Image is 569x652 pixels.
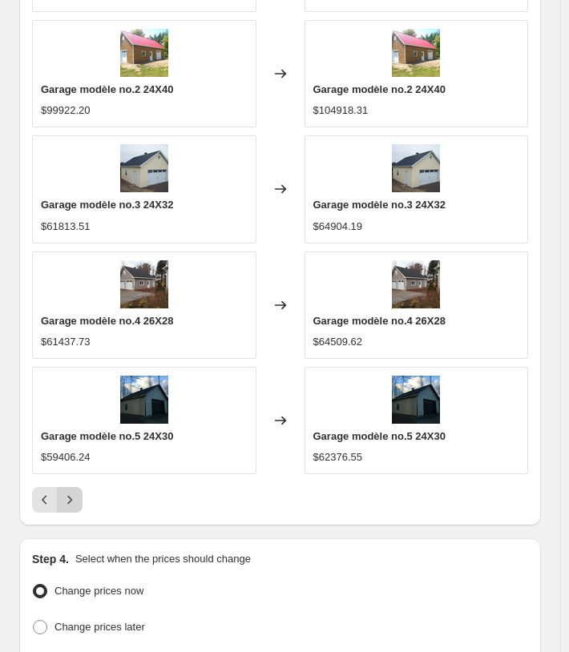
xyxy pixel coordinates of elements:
[313,449,362,465] div: $62376.55
[392,144,440,192] img: Garage_no.3_80x.jpg
[313,430,446,442] span: Garage modèle no.5 24X30
[41,219,90,235] div: $61813.51
[41,334,90,350] div: $61437.73
[313,199,446,211] span: Garage modèle no.3 24X32
[120,144,168,192] img: Garage_no.3_80x.jpg
[313,334,362,350] div: $64509.62
[313,83,446,95] span: Garage modèle no.2 24X40
[41,430,173,442] span: Garage modèle no.5 24X30
[313,103,369,119] div: $104918.31
[313,315,446,327] span: Garage modèle no.4 26X28
[54,621,145,633] span: Change prices later
[75,551,251,567] p: Select when the prices should change
[392,376,440,424] img: Garage_no.5_80x.jpg
[57,487,83,513] button: Next
[313,219,362,235] div: $64904.19
[392,260,440,308] img: Garage_no.4_80x.jpg
[41,199,173,211] span: Garage modèle no.3 24X32
[120,260,168,308] img: Garage_no.4_80x.jpg
[32,487,58,513] button: Previous
[41,103,90,119] div: $99922.20
[120,376,168,424] img: Garage_no.5_80x.jpg
[32,551,69,567] h2: Step 4.
[41,449,90,465] div: $59406.24
[392,29,440,77] img: Garage_no.2_80x.jpg
[41,315,173,327] span: Garage modèle no.4 26X28
[41,83,173,95] span: Garage modèle no.2 24X40
[54,585,143,597] span: Change prices now
[120,29,168,77] img: Garage_no.2_80x.jpg
[32,487,83,513] nav: Pagination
